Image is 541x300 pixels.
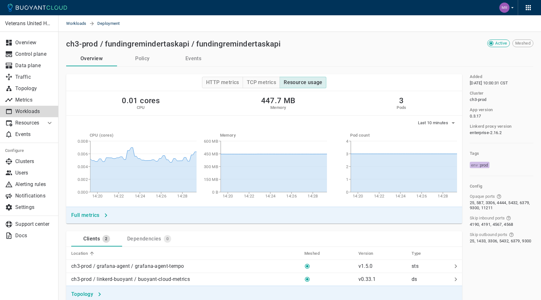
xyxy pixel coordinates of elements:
[470,232,508,237] span: Skip outbound ports
[397,96,406,105] h2: 3
[15,181,53,188] p: Alerting rules
[374,194,385,198] tspan: 14:22
[122,105,160,110] h5: CPU
[261,105,295,110] h5: Memory
[470,97,486,102] span: ch3-prod
[286,194,297,198] tspan: 14:26
[470,151,533,156] h5: Tags
[397,105,406,110] h5: Pods
[220,133,327,138] h5: Memory
[418,120,450,125] span: Last 10 minutes
[102,236,110,241] span: 2
[470,200,532,211] span: 25, 587, 3306, 4444, 5432, 6379, 9300, 11211
[15,74,53,80] p: Traffic
[66,15,89,32] span: Workloads
[15,232,53,239] p: Docs
[247,79,276,86] h4: TCP metrics
[470,114,481,119] span: 0.3.17
[513,41,533,46] span: Meshed
[358,251,382,256] span: Version
[78,139,88,144] tspan: 0.008
[71,212,100,218] h4: Full metrics
[206,79,239,86] h4: HTTP metrics
[509,232,514,237] svg: Ports that bypass the Linkerd proxy for outgoing connections
[15,108,53,115] p: Workloads
[284,79,323,86] h4: Resource usage
[280,77,326,88] button: Resource usage
[412,251,421,256] h5: Type
[346,139,349,144] tspan: 4
[15,131,53,138] p: Events
[243,77,280,88] button: TCP metrics
[92,194,103,198] tspan: 14:20
[135,194,145,198] tspan: 14:24
[204,177,218,182] tspan: 150 MB
[470,216,505,221] span: Skip inbound ports
[78,177,88,182] tspan: 0.002
[480,163,488,168] span: prod
[122,96,160,105] h2: 0.01 cores
[499,3,510,13] img: Mike Ruprecht
[304,251,328,256] span: Meshed
[412,263,449,269] p: sts
[470,81,508,86] span: Tue, 07 Mar 2023 16:00:31 UTC
[395,194,406,198] tspan: 14:24
[15,193,53,199] p: Notifications
[493,41,510,46] span: Active
[346,164,348,169] tspan: 2
[418,118,457,128] button: Last 10 minutes
[90,133,197,138] h5: CPU (cores)
[71,291,93,297] h4: Topology
[15,158,53,165] p: Clusters
[212,190,218,195] tspan: 0 B
[353,194,363,198] tspan: 14:20
[470,130,502,135] span: enterprise-2.16.2
[304,251,320,256] h5: Meshed
[506,216,511,221] svg: Ports that bypass the Linkerd proxy for incoming connections
[470,91,484,96] h5: Cluster
[470,124,511,129] h5: Linkerd proxy version
[168,51,219,66] button: Events
[122,231,176,246] a: Dependencies0
[66,39,281,48] h2: ch3-prod / fundingremindertaskapi / fundingremindertaskapi
[204,139,218,144] tspan: 600 MB
[114,194,124,198] tspan: 14:22
[15,170,53,176] p: Users
[97,15,128,32] span: Deployment
[164,236,171,241] span: 0
[265,194,275,198] tspan: 14:24
[470,222,513,227] span: 4190, 4191, 4567, 4568
[438,194,448,198] tspan: 14:28
[71,263,184,269] p: ch3-prod / grafana-agent / grafana-agent-tempo
[15,51,53,57] p: Control plane
[78,152,88,156] tspan: 0.006
[15,204,53,211] p: Settings
[471,163,480,168] span: env :
[15,97,53,103] p: Metrics
[358,263,373,269] p: v1.5.0
[417,194,427,198] tspan: 14:26
[358,276,376,282] p: v0.33.1
[71,276,190,282] p: ch3-prod / linkerd-buoyant / buoyant-cloud-metrics
[117,51,168,66] button: Policy
[496,194,502,199] svg: Ports that skip Linkerd protocol detection
[346,152,348,156] tspan: 3
[78,190,88,195] tspan: 0.000
[261,96,295,105] h2: 447.7 MB
[81,233,100,242] div: Clients
[15,39,53,46] p: Overview
[69,289,105,300] a: Topology
[71,231,122,246] a: Clients2
[204,164,218,169] tspan: 300 MB
[66,51,117,66] button: Overview
[15,221,53,227] p: Support center
[470,184,533,189] h5: Config
[69,210,111,221] button: Full metrics
[470,194,495,199] span: Opaque ports
[5,148,53,153] h5: Configure
[204,152,218,156] tspan: 450 MB
[125,233,161,242] div: Dependencies
[71,251,96,256] span: Location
